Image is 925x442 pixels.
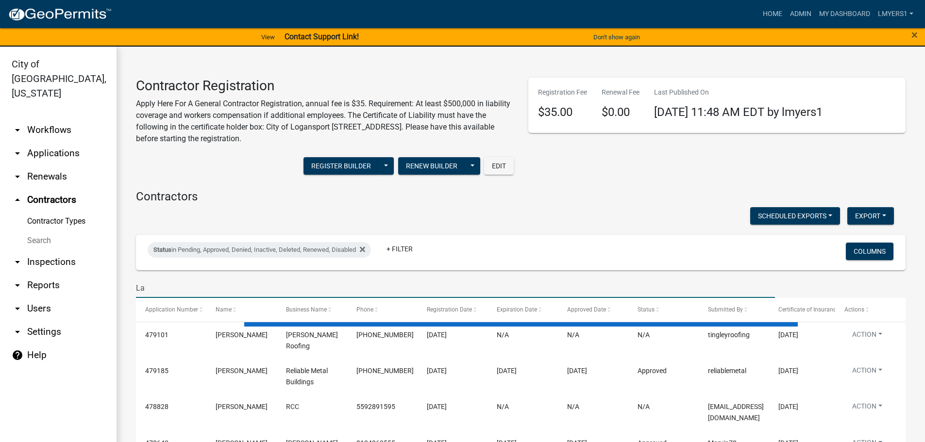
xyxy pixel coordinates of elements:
span: N/A [567,331,579,339]
button: Register Builder [303,157,379,175]
strong: Contact Support Link! [285,32,359,41]
span: 217-466-1020 [356,331,414,339]
a: View [257,29,279,45]
datatable-header-cell: Approved Date [558,298,628,321]
span: Jeff Tingley [216,331,268,339]
button: Action [844,401,890,415]
button: Export [847,207,894,225]
span: Status [153,246,171,253]
div: in Pending, Approved, Denied, Inactive, Deleted, Renewed, Disabled [148,242,371,258]
button: Action [844,329,890,344]
button: Action [844,365,890,379]
h3: Contractor Registration [136,78,514,94]
span: tingleyroofing [708,331,750,339]
span: 09/16/2025 [427,367,447,375]
button: Don't show again [589,29,644,45]
button: Renew Builder [398,157,465,175]
button: Close [911,29,918,41]
span: 09/15/2025 [427,403,447,410]
span: 01/20/2026 [778,403,798,410]
i: arrow_drop_down [12,147,23,159]
span: N/A [638,403,650,410]
span: Expiration Date [497,306,537,313]
span: Laura Yarbro [216,403,268,410]
a: lmyers1 [874,5,917,23]
span: Phone [356,306,373,313]
datatable-header-cell: Name [206,298,277,321]
datatable-header-cell: Expiration Date [488,298,558,321]
span: Approved Date [567,306,606,313]
span: RCC [286,403,299,410]
span: Submitted By [708,306,743,313]
datatable-header-cell: Actions [835,298,906,321]
h4: $0.00 [602,105,639,119]
span: Registration Date [427,306,472,313]
button: Edit [484,157,514,175]
span: 479185 [145,367,168,375]
span: 01/01/2026 [778,331,798,339]
i: help [12,349,23,361]
span: Shannon crabtree [216,367,268,375]
span: Certificate of Insurance Expiration [778,306,867,313]
input: Search for contractors [136,278,775,298]
h4: $35.00 [538,105,587,119]
span: Business Name [286,306,327,313]
p: Last Published On [654,87,823,98]
span: Name [216,306,232,313]
button: Columns [846,243,893,260]
datatable-header-cell: Phone [347,298,418,321]
span: Actions [844,306,864,313]
i: arrow_drop_down [12,171,23,182]
p: Registration Fee [538,87,587,98]
span: reliablemetal [708,367,746,375]
i: arrow_drop_down [12,124,23,136]
a: My Dashboard [815,5,874,23]
button: Scheduled Exports [750,207,840,225]
span: N/A [497,403,509,410]
a: + Filter [379,240,420,258]
span: 09/16/2025 [427,331,447,339]
span: 478828 [145,403,168,410]
span: 05/15/2026 [497,367,517,375]
i: arrow_drop_down [12,303,23,314]
span: Approved [638,367,667,375]
datatable-header-cell: Application Number [136,298,206,321]
span: Reliable Metal Buildings [286,367,328,386]
span: 5592891595 [356,403,395,410]
i: arrow_drop_down [12,256,23,268]
i: arrow_drop_down [12,326,23,338]
datatable-header-cell: Business Name [277,298,347,321]
span: N/A [497,331,509,339]
h4: Contractors [136,190,906,204]
span: 937-625-1035 [356,367,414,375]
span: N/A [638,331,650,339]
span: 479101 [145,331,168,339]
span: × [911,28,918,42]
datatable-header-cell: Submitted By [699,298,769,321]
datatable-header-cell: Registration Date [417,298,488,321]
span: [DATE] 11:48 AM EDT by lmyers1 [654,105,823,119]
span: N/A [567,403,579,410]
span: Application Number [145,306,198,313]
span: Status [638,306,655,313]
i: arrow_drop_up [12,194,23,206]
span: 09/16/2025 [567,367,587,375]
span: rcc_llc@outlook.com [708,403,764,422]
i: arrow_drop_down [12,279,23,291]
span: Tingley Roofing [286,331,338,350]
p: Apply Here For A General Contractor Registration, annual fee is $35. Requirement: At least $500,0... [136,98,514,145]
p: Renewal Fee [602,87,639,98]
datatable-header-cell: Status [628,298,699,321]
span: 05/15/2026 [778,367,798,375]
a: Admin [786,5,815,23]
datatable-header-cell: Certificate of Insurance Expiration [769,298,835,321]
a: Home [759,5,786,23]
